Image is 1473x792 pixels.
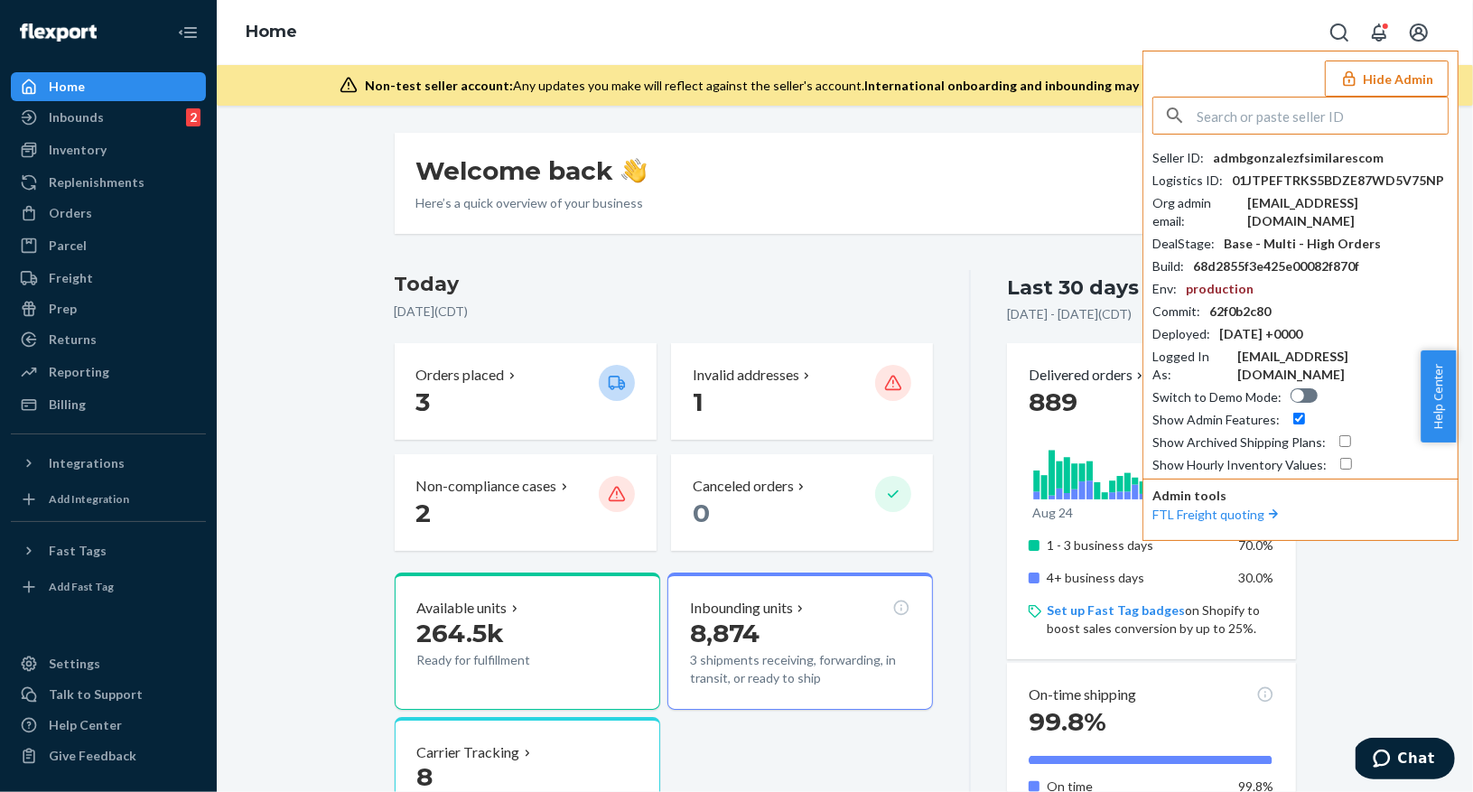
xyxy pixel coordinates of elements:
[416,498,432,528] span: 2
[1213,149,1384,167] div: admbgonzalezfsimilarescom
[417,651,584,669] p: Ready for fulfillment
[11,168,206,197] a: Replenishments
[1047,569,1225,587] p: 4+ business days
[1152,172,1223,190] div: Logistics ID :
[416,476,557,497] p: Non-compliance cases
[1325,61,1449,97] button: Hide Admin
[693,387,704,417] span: 1
[667,573,933,710] button: Inbounding units8,8743 shipments receiving, forwarding, in transit, or ready to ship
[1152,456,1327,474] div: Show Hourly Inventory Values :
[11,485,206,514] a: Add Integration
[49,491,129,507] div: Add Integration
[395,573,660,710] button: Available units264.5kReady for fulfillment
[11,358,206,387] a: Reporting
[864,78,1332,93] span: International onboarding and inbounding may not work during impersonation.
[11,72,206,101] a: Home
[186,108,200,126] div: 2
[1152,235,1215,253] div: DealStage :
[365,77,1332,95] div: Any updates you make will reflect against the seller's account.
[49,269,93,287] div: Freight
[49,204,92,222] div: Orders
[11,294,206,323] a: Prep
[395,270,934,299] h3: Today
[1152,433,1326,452] div: Show Archived Shipping Plans :
[1209,303,1271,321] div: 62f0b2c80
[49,363,109,381] div: Reporting
[11,231,206,260] a: Parcel
[690,651,910,687] p: 3 shipments receiving, forwarding, in transit, or ready to ship
[11,711,206,740] a: Help Center
[671,454,933,551] button: Canceled orders 0
[693,365,799,386] p: Invalid addresses
[693,476,794,497] p: Canceled orders
[11,103,206,132] a: Inbounds2
[11,199,206,228] a: Orders
[49,331,97,349] div: Returns
[1197,98,1448,134] input: Search or paste seller ID
[416,194,647,212] p: Here’s a quick overview of your business
[49,579,114,594] div: Add Fast Tag
[416,387,431,417] span: 3
[49,716,122,734] div: Help Center
[671,343,933,440] button: Invalid addresses 1
[1029,706,1106,737] span: 99.8%
[416,154,647,187] h1: Welcome back
[1401,14,1437,51] button: Open account menu
[231,6,312,59] ol: breadcrumbs
[1219,325,1302,343] div: [DATE] +0000
[49,396,86,414] div: Billing
[1029,387,1077,417] span: 889
[1421,350,1456,443] button: Help Center
[1239,537,1274,553] span: 70.0%
[11,649,206,678] a: Settings
[1007,305,1132,323] p: [DATE] - [DATE] ( CDT )
[1047,601,1273,638] p: on Shopify to boost sales conversion by up to 25%.
[49,542,107,560] div: Fast Tags
[693,498,710,528] span: 0
[1152,348,1228,384] div: Logged In As :
[1152,388,1282,406] div: Switch to Demo Mode :
[11,680,206,709] button: Talk to Support
[11,390,206,419] a: Billing
[395,454,657,551] button: Non-compliance cases 2
[416,365,505,386] p: Orders placed
[1032,504,1073,522] p: Aug 24
[395,303,934,321] p: [DATE] ( CDT )
[49,108,104,126] div: Inbounds
[11,536,206,565] button: Fast Tags
[49,237,87,255] div: Parcel
[1152,303,1200,321] div: Commit :
[1356,738,1455,783] iframe: Opens a widget where you can chat to one of our agents
[11,741,206,770] button: Give Feedback
[1047,536,1225,554] p: 1 - 3 business days
[1029,685,1136,705] p: On-time shipping
[1186,280,1254,298] div: production
[1152,411,1280,429] div: Show Admin Features :
[1239,570,1274,585] span: 30.0%
[11,264,206,293] a: Freight
[1152,257,1184,275] div: Build :
[1029,365,1147,386] p: Delivered orders
[1232,172,1444,190] div: 01JTPEFTRKS5BDZE87WD5V75NP
[1224,235,1381,253] div: Base - Multi - High Orders
[1248,194,1449,230] div: [EMAIL_ADDRESS][DOMAIN_NAME]
[395,343,657,440] button: Orders placed 3
[1152,325,1210,343] div: Deployed :
[1007,274,1139,302] div: Last 30 days
[1152,149,1204,167] div: Seller ID :
[1152,487,1449,505] p: Admin tools
[11,449,206,478] button: Integrations
[365,78,513,93] span: Non-test seller account:
[49,78,85,96] div: Home
[49,300,77,318] div: Prep
[1361,14,1397,51] button: Open notifications
[621,158,647,183] img: hand-wave emoji
[11,135,206,164] a: Inventory
[49,454,125,472] div: Integrations
[417,618,505,648] span: 264.5k
[49,685,143,703] div: Talk to Support
[1152,507,1282,522] a: FTL Freight quoting
[246,22,297,42] a: Home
